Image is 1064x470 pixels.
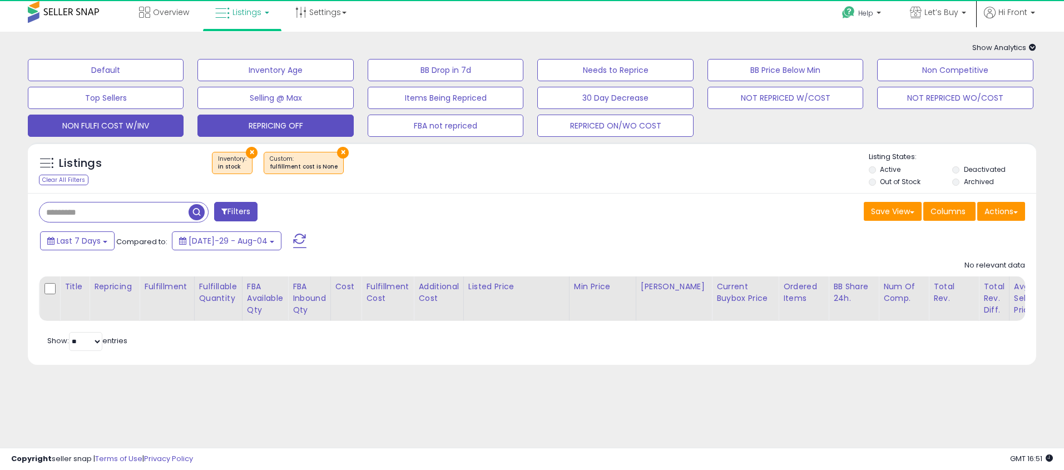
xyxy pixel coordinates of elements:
label: Out of Stock [880,177,921,186]
span: 2025-08-12 16:51 GMT [1010,453,1053,464]
button: Items Being Repriced [368,87,523,109]
button: Filters [214,202,258,221]
button: 30 Day Decrease [537,87,693,109]
div: Fulfillable Quantity [199,281,237,304]
div: Cost [335,281,357,293]
span: Overview [153,7,189,18]
button: Top Sellers [28,87,184,109]
a: Privacy Policy [144,453,193,464]
button: Inventory Age [197,59,353,81]
div: in stock [218,163,246,171]
div: Current Buybox Price [716,281,774,304]
span: Help [858,8,873,18]
a: Hi Front [984,7,1035,32]
label: Active [880,165,900,174]
a: Terms of Use [95,453,142,464]
span: Compared to: [116,236,167,247]
button: REPRICING OFF [197,115,353,137]
button: Last 7 Days [40,231,115,250]
h5: Listings [59,156,102,171]
div: BB Share 24h. [833,281,874,304]
span: Show: entries [47,335,127,346]
div: [PERSON_NAME] [641,281,707,293]
button: FBA not repriced [368,115,523,137]
span: Listings [232,7,261,18]
span: Show Analytics [972,42,1036,53]
div: Clear All Filters [39,175,88,185]
button: NOT REPRICED WO/COST [877,87,1033,109]
button: Actions [977,202,1025,221]
button: REPRICED ON/WO COST [537,115,693,137]
div: Title [65,281,85,293]
div: Avg Selling Price [1014,281,1055,316]
div: FBA Available Qty [247,281,283,316]
div: Listed Price [468,281,565,293]
p: Listing States: [869,152,1036,162]
strong: Copyright [11,453,52,464]
button: [DATE]-29 - Aug-04 [172,231,281,250]
span: Last 7 Days [57,235,101,246]
button: BB Drop in 7d [368,59,523,81]
button: × [246,147,258,159]
button: Default [28,59,184,81]
span: Columns [931,206,966,217]
button: NON FULFI COST W/INV [28,115,184,137]
button: Columns [923,202,976,221]
div: No relevant data [964,260,1025,271]
div: Additional Cost [418,281,459,304]
div: Num of Comp. [883,281,924,304]
span: [DATE]-29 - Aug-04 [189,235,268,246]
div: Total Rev. [933,281,974,304]
div: FBA inbound Qty [293,281,326,316]
button: Save View [864,202,922,221]
div: Total Rev. Diff. [983,281,1004,316]
button: NOT REPRICED W/COST [707,87,863,109]
span: Let’s Buy [924,7,958,18]
div: Ordered Items [783,281,824,304]
div: fulfillment cost is None [270,163,338,171]
button: × [337,147,349,159]
label: Deactivated [964,165,1006,174]
i: Get Help [842,6,855,19]
button: Non Competitive [877,59,1033,81]
div: Min Price [574,281,631,293]
button: BB Price Below Min [707,59,863,81]
span: Custom: [270,155,338,171]
div: seller snap | | [11,454,193,464]
div: Fulfillment [144,281,189,293]
div: Fulfillment Cost [366,281,409,304]
span: Inventory : [218,155,246,171]
button: Selling @ Max [197,87,353,109]
span: Hi Front [998,7,1027,18]
button: Needs to Reprice [537,59,693,81]
div: Repricing [94,281,135,293]
label: Archived [964,177,994,186]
